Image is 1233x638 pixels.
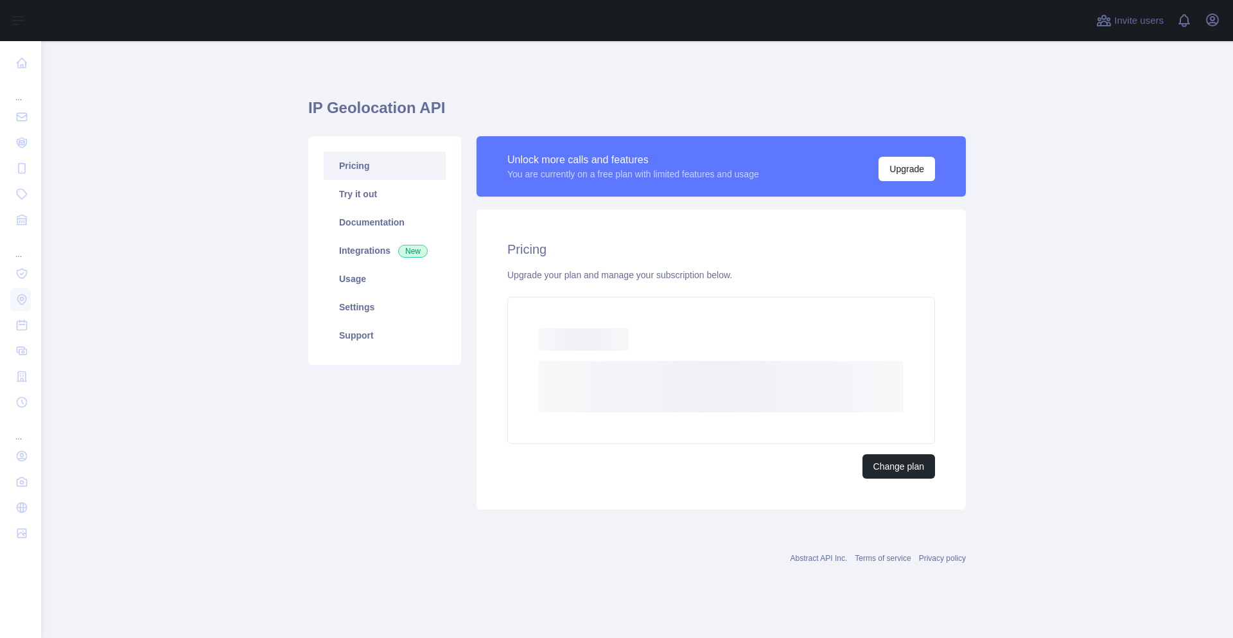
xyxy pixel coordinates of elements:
[1114,13,1164,28] span: Invite users
[308,98,966,128] h1: IP Geolocation API
[1094,10,1166,31] button: Invite users
[324,152,446,180] a: Pricing
[507,152,759,168] div: Unlock more calls and features
[398,245,428,258] span: New
[507,240,935,258] h2: Pricing
[862,454,935,479] button: Change plan
[10,77,31,103] div: ...
[10,416,31,442] div: ...
[791,554,848,563] a: Abstract API Inc.
[10,234,31,260] div: ...
[507,269,935,281] div: Upgrade your plan and manage your subscription below.
[879,157,935,181] button: Upgrade
[324,321,446,350] a: Support
[324,265,446,293] a: Usage
[324,180,446,208] a: Try it out
[919,554,966,563] a: Privacy policy
[507,168,759,181] div: You are currently on a free plan with limited features and usage
[324,208,446,236] a: Documentation
[855,554,911,563] a: Terms of service
[324,293,446,321] a: Settings
[324,236,446,265] a: Integrations New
